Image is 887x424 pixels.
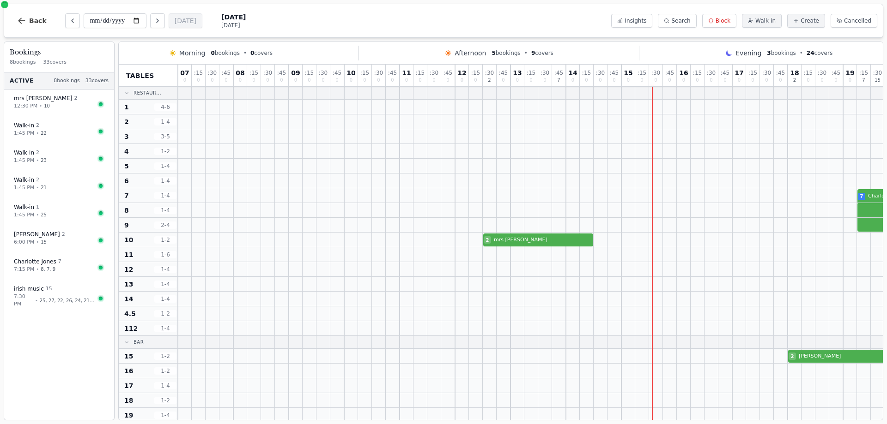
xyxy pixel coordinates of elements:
span: 0 [779,78,782,83]
button: Walk-in 21:45 PM•21 [8,171,110,197]
span: 0 [350,78,352,83]
span: 1 - 4 [154,382,176,389]
span: : 45 [277,70,286,76]
span: 0 [391,78,394,83]
button: Insights [611,14,652,28]
span: 3 - 5 [154,133,176,140]
span: 0 [751,78,754,83]
span: [DATE] [221,22,246,29]
span: 0 [239,78,242,83]
span: : 30 [208,70,217,76]
span: 1 - 4 [154,162,176,170]
span: : 45 [721,70,729,76]
span: • [36,266,39,273]
span: 0 [502,78,504,83]
button: Block [702,14,736,28]
span: : 45 [554,70,563,76]
span: 0 [211,50,214,56]
span: 07 [180,70,189,76]
span: 0 [834,78,837,83]
span: 2 [488,78,491,83]
span: : 15 [638,70,646,76]
span: mrs [PERSON_NAME] [494,236,593,244]
span: 15 [124,352,133,361]
span: 1 - 4 [154,118,176,125]
span: 25, 27, 22, 26, 24, 21, 23 [40,297,95,304]
button: Walk-in [742,14,782,28]
span: 18 [790,70,799,76]
span: 4.5 [124,309,136,318]
span: 21 [41,184,47,191]
span: : 15 [360,70,369,76]
span: • [36,157,39,164]
span: : 30 [430,70,438,76]
span: Bar [134,339,144,346]
span: 13 [124,280,133,289]
span: 5 [124,161,129,171]
span: : 30 [485,70,494,76]
span: 0 [654,78,657,83]
span: 2 [36,149,39,157]
button: Search [658,14,696,28]
span: 1 - 4 [154,325,176,332]
span: 11 [402,70,411,76]
span: 0 [571,78,574,83]
span: 1 - 4 [154,177,176,185]
span: 15 [41,239,47,245]
button: Walk-in 21:45 PM•23 [8,144,110,169]
span: 1 - 2 [154,367,176,375]
span: 0 [807,78,809,83]
span: 8 [124,206,129,215]
span: 0 [405,78,408,83]
button: [DATE] [169,13,202,28]
span: : 45 [832,70,840,76]
span: 0 [599,78,601,83]
span: Back [29,18,47,24]
span: [DATE] [221,12,246,22]
span: 0 [668,78,671,83]
span: 10 [346,70,355,76]
span: : 30 [762,70,771,76]
span: 0 [308,78,310,83]
span: Walk-in [14,149,34,156]
span: mrs [PERSON_NAME] [14,95,72,102]
span: 22 [41,130,47,137]
span: : 15 [527,70,535,76]
span: 2 [62,231,65,239]
span: 0 [252,78,255,83]
span: : 45 [610,70,619,76]
span: 1:45 PM [14,211,34,219]
span: bookings [211,49,239,57]
span: 0 [849,78,851,83]
span: 0 [738,78,741,83]
span: 33 covers [43,59,67,66]
button: Charlotte Jones77:15 PM•8, 7, 9 [8,253,110,278]
span: : 30 [374,70,383,76]
span: : 30 [319,70,328,76]
span: 2 [124,117,129,126]
span: : 45 [776,70,785,76]
span: 0 [613,78,615,83]
span: 4 [124,147,129,156]
span: 16 [679,70,688,76]
span: 112 [124,324,138,333]
span: 2 [486,237,489,244]
span: • [800,49,803,57]
span: 1:45 PM [14,130,34,137]
span: 1 - 4 [154,192,176,199]
span: 7 [557,78,560,83]
span: 1 [124,102,129,112]
span: 0 [543,78,546,83]
span: Walk-in [14,203,34,211]
span: : 45 [665,70,674,76]
button: Walk-in 21:45 PM•22 [8,117,110,142]
span: 14 [124,294,133,304]
span: 7 [860,193,863,200]
span: 2 [74,95,77,102]
span: 5 [492,50,495,56]
span: 1 - 2 [154,148,176,155]
span: Active [10,77,34,84]
span: 0 [710,78,712,83]
button: mrs [PERSON_NAME]212:30 PM•10 [8,90,110,115]
span: bookings [492,49,520,57]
